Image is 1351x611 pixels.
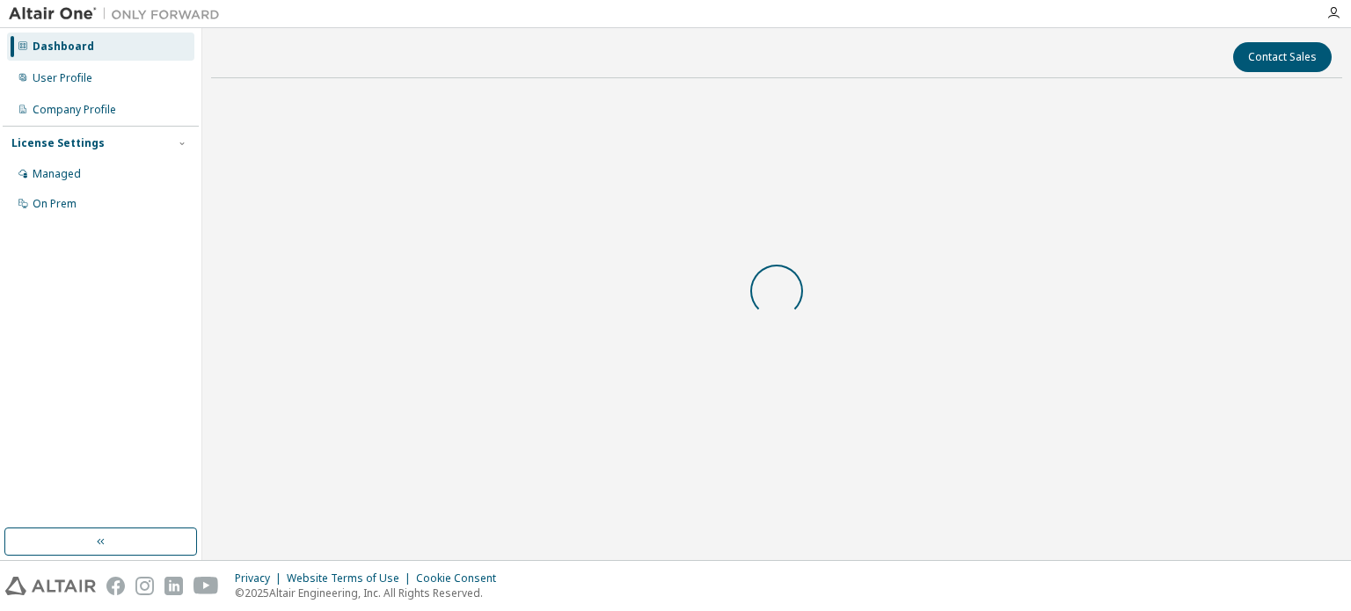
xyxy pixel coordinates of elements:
[235,586,507,600] p: © 2025 Altair Engineering, Inc. All Rights Reserved.
[1233,42,1332,72] button: Contact Sales
[33,197,77,211] div: On Prem
[287,571,416,586] div: Website Terms of Use
[416,571,507,586] div: Cookie Consent
[164,577,183,595] img: linkedin.svg
[33,40,94,54] div: Dashboard
[33,71,92,85] div: User Profile
[33,103,116,117] div: Company Profile
[9,5,229,23] img: Altair One
[135,577,154,595] img: instagram.svg
[33,167,81,181] div: Managed
[194,577,219,595] img: youtube.svg
[106,577,125,595] img: facebook.svg
[5,577,96,595] img: altair_logo.svg
[235,571,287,586] div: Privacy
[11,136,105,150] div: License Settings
